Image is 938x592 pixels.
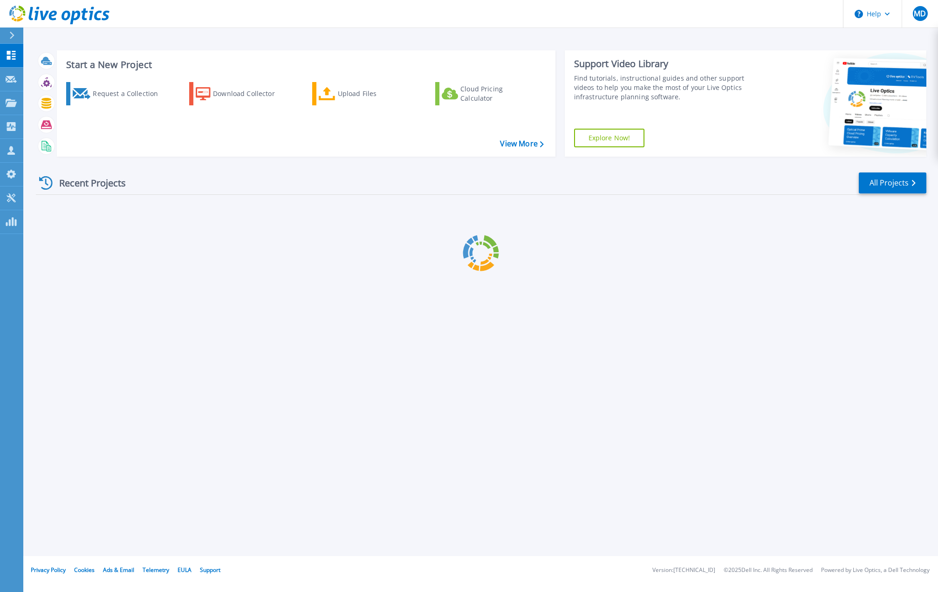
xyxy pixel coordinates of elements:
[500,139,543,148] a: View More
[74,566,95,574] a: Cookies
[652,567,715,573] li: Version: [TECHNICAL_ID]
[435,82,539,105] a: Cloud Pricing Calculator
[574,129,645,147] a: Explore Now!
[312,82,416,105] a: Upload Files
[189,82,293,105] a: Download Collector
[200,566,220,574] a: Support
[914,10,926,17] span: MD
[66,82,170,105] a: Request a Collection
[821,567,930,573] li: Powered by Live Optics, a Dell Technology
[213,84,288,103] div: Download Collector
[66,60,543,70] h3: Start a New Project
[724,567,813,573] li: © 2025 Dell Inc. All Rights Reserved
[574,58,759,70] div: Support Video Library
[178,566,192,574] a: EULA
[460,84,535,103] div: Cloud Pricing Calculator
[103,566,134,574] a: Ads & Email
[143,566,169,574] a: Telemetry
[93,84,167,103] div: Request a Collection
[36,172,138,194] div: Recent Projects
[338,84,412,103] div: Upload Files
[31,566,66,574] a: Privacy Policy
[574,74,759,102] div: Find tutorials, instructional guides and other support videos to help you make the most of your L...
[859,172,926,193] a: All Projects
